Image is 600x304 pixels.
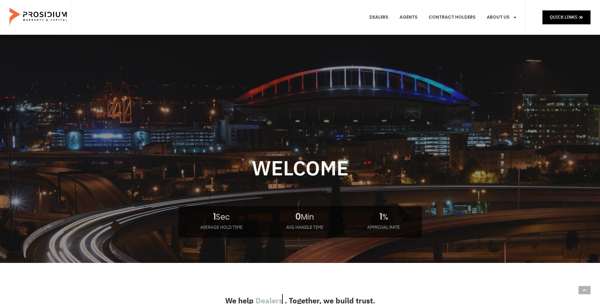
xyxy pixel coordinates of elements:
nav: Menu [365,6,522,29]
a: About Us [482,6,522,29]
a: Quick Links [542,10,591,24]
span: Quick Links [550,13,577,21]
a: Agents [395,6,422,29]
a: Dealers [365,6,393,29]
a: Contract Holders [424,6,480,29]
